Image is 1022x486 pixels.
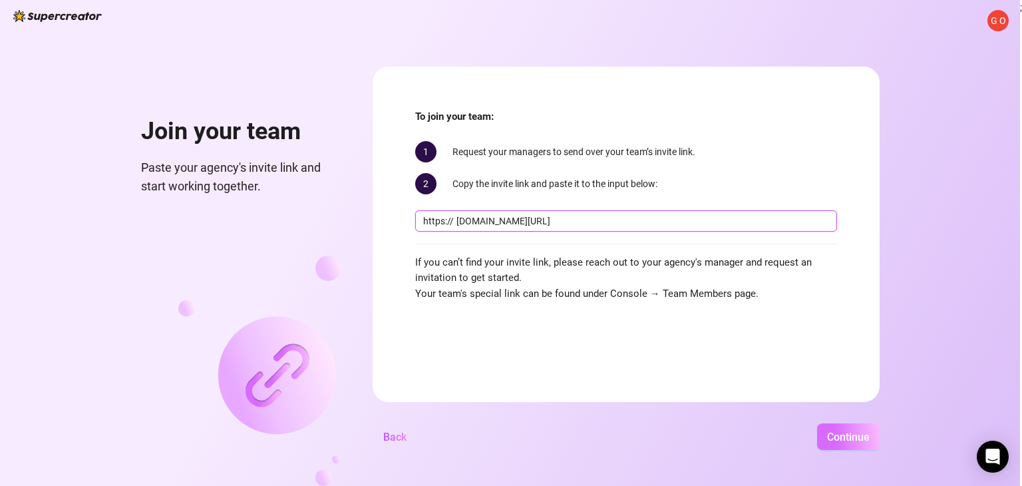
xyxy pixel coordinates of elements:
div: Open Intercom Messenger [977,441,1009,473]
button: Back [373,423,417,450]
div: Copy the invite link and paste it to the input below: [415,173,837,194]
h1: Join your team [141,117,341,146]
span: https:// [423,214,454,228]
strong: To join your team: [415,111,494,122]
span: If you can’t find your invite link, please reach out to your agency's manager and request an invi... [415,255,837,302]
input: console.supercreator.app/invite?code=1234 [456,214,829,228]
span: Continue [827,431,870,443]
span: 2 [415,173,436,194]
span: Paste your agency's invite link and start working together. [141,158,341,196]
span: 1 [415,141,436,162]
button: Continue [817,423,880,450]
img: logo [13,10,102,22]
div: Request your managers to send over your team’s invite link. [415,141,837,162]
span: G O [991,13,1006,28]
span: Back [383,431,407,443]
